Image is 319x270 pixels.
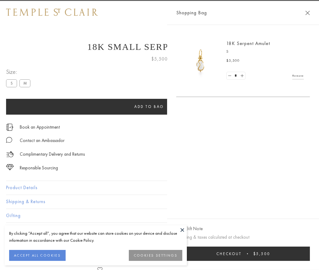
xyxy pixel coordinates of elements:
[20,164,58,172] div: Responsible Sourcing
[253,251,270,256] span: $5,500
[226,49,304,55] p: S
[6,209,313,223] button: Gifting
[6,42,313,52] h1: 18K Small Serpent Amulet
[6,124,13,131] img: icon_appointment.svg
[20,137,64,144] div: Contact an Ambassador
[6,9,98,16] img: Temple St. Clair
[226,58,240,64] span: $5,500
[176,9,207,17] span: Shopping Bag
[19,79,30,87] label: M
[227,72,233,80] a: Set quantity to 0
[6,151,14,158] img: icon_delivery.svg
[216,251,242,256] span: Checkout
[134,104,164,109] span: Add to bag
[226,40,270,47] a: 18K Serpent Amulet
[305,11,310,15] button: Close Shopping Bag
[6,99,292,115] button: Add to bag
[151,55,168,63] span: $5,500
[176,234,310,241] p: Shipping & taxes calculated at checkout
[182,43,219,79] img: P51836-E11SERPPV
[292,72,304,79] a: Remove
[6,67,33,77] span: Size:
[9,250,66,261] button: ACCEPT ALL COOKIES
[9,230,182,244] div: By clicking “Accept all”, you agree that our website can store cookies on your device and disclos...
[20,124,60,130] a: Book an Appointment
[129,250,182,261] button: COOKIES SETTINGS
[6,79,17,87] label: S
[6,164,14,170] img: icon_sourcing.svg
[6,137,12,143] img: MessageIcon-01_2.svg
[239,72,245,80] a: Set quantity to 2
[176,225,203,233] button: Add Gift Note
[6,195,313,209] button: Shipping & Returns
[6,181,313,195] button: Product Details
[176,247,310,261] button: Checkout $5,500
[20,151,85,158] p: Complimentary Delivery and Returns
